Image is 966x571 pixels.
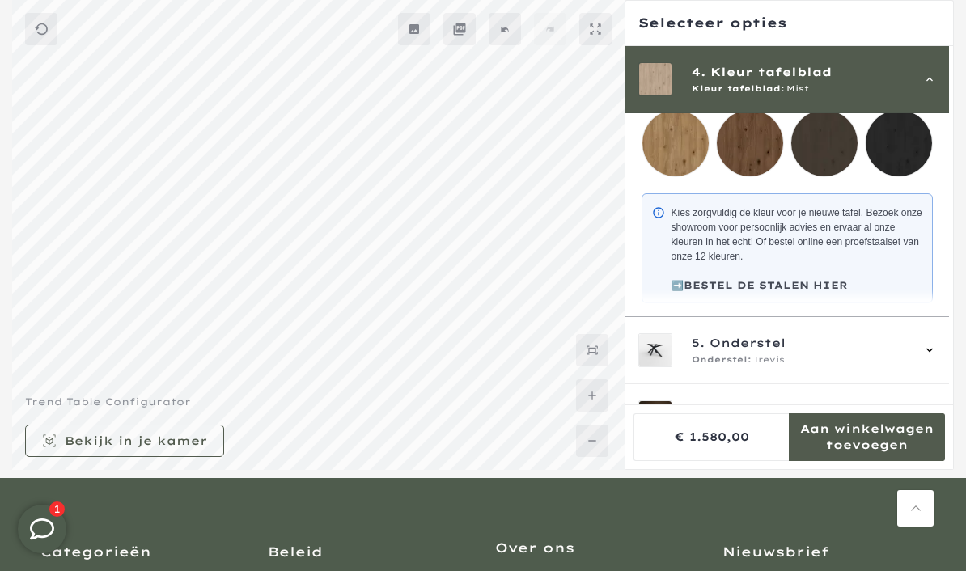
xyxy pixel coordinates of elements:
[40,543,244,560] h3: Categorieën
[495,539,698,556] h3: Over ons
[2,489,83,569] iframe: toggle-frame
[268,543,471,560] h3: Beleid
[897,490,934,527] a: Terug naar boven
[722,543,926,560] h3: Nieuwsbrief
